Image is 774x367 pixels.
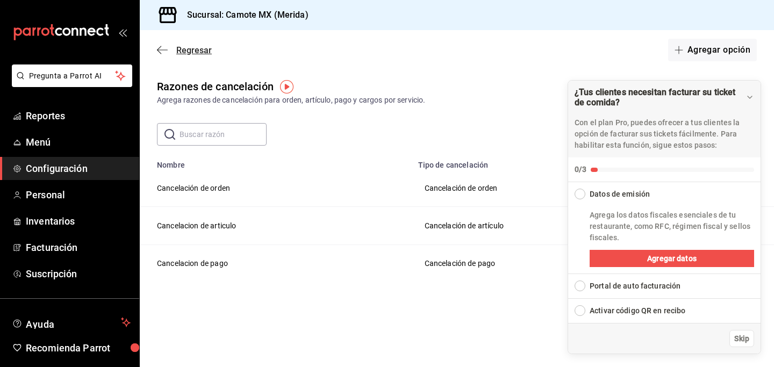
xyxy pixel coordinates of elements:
[26,316,117,329] span: Ayuda
[118,28,127,37] button: open_drawer_menu
[412,169,673,207] td: Cancelación de orden
[568,274,761,298] button: Expand Checklist
[568,81,761,182] button: Collapse Checklist
[26,214,131,228] span: Inventarios
[176,45,212,55] span: Regresar
[590,305,686,316] div: Activar código QR en recibo
[140,169,412,207] td: Cancelación de orden
[412,154,673,169] th: Tipo de cancelación
[568,80,761,354] div: ¿Tus clientes necesitan facturar su ticket de comida?
[575,87,746,107] div: ¿Tus clientes necesitan facturar su ticket de comida?
[26,109,131,123] span: Reportes
[12,64,132,87] button: Pregunta a Parrot AI
[412,244,673,282] td: Cancelación de pago
[29,70,116,82] span: Pregunta a Parrot AI
[180,124,267,145] input: Buscar razón
[412,207,673,244] td: Cancelación de artículo
[140,154,774,282] table: voidReasonsTable
[590,189,650,200] div: Datos de emisión
[140,244,412,282] td: Cancelacion de pago
[26,161,131,176] span: Configuración
[140,207,412,244] td: Cancelacion de articulo
[647,253,697,264] span: Agregar datos
[729,330,754,347] button: Skip
[140,154,412,169] th: Nombre
[26,188,131,202] span: Personal
[178,9,309,21] h3: Sucursal: Camote MX (Merida)
[157,45,212,55] button: Regresar
[26,341,131,355] span: Recomienda Parrot
[280,80,293,93] img: Tooltip marker
[575,117,754,151] p: Con el plan Pro, puedes ofrecer a tus clientes la opción de facturar sus tickets fácilmente. Para...
[575,164,586,175] div: 0/3
[734,333,749,344] span: Skip
[26,267,131,281] span: Suscripción
[157,95,757,106] div: Agrega razones de cancelación para orden, artículo, pago y cargos por servicio.
[568,182,761,200] button: Collapse Checklist
[26,135,131,149] span: Menú
[8,78,132,89] a: Pregunta a Parrot AI
[157,78,274,95] div: Razones de cancelación
[568,299,761,323] button: Expand Checklist
[668,39,757,61] button: Agregar opción
[26,240,131,255] span: Facturación
[568,81,761,157] div: Drag to move checklist
[590,250,754,267] button: Agregar datos
[590,210,754,243] p: Agrega los datos fiscales esenciales de tu restaurante, como RFC, régimen fiscal y sellos fiscales.
[590,280,680,292] div: Portal de auto facturación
